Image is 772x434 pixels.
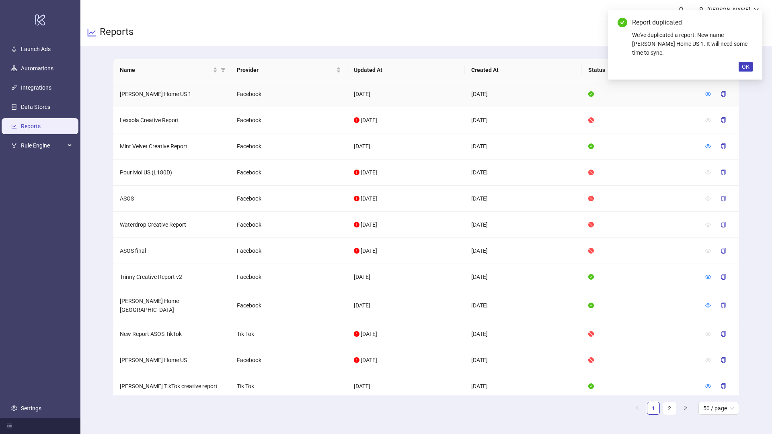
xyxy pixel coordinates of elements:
[714,166,733,179] button: copy
[698,7,704,12] span: user
[354,331,359,337] span: exclamation-circle
[582,59,699,81] th: Status
[347,373,464,399] td: [DATE]
[632,18,753,27] div: Report duplicated
[721,248,726,254] span: copy
[361,248,377,254] span: [DATE]
[465,59,582,81] th: Created At
[87,28,96,37] span: line-chart
[714,218,733,231] button: copy
[714,380,733,393] button: copy
[618,18,627,27] span: check-circle
[705,117,711,123] span: eye
[361,117,377,123] span: [DATE]
[663,402,676,415] li: 2
[714,270,733,283] button: copy
[11,143,17,148] span: fork
[21,46,51,52] a: Launch Ads
[647,402,660,415] li: 1
[705,274,711,280] span: eye
[230,347,347,373] td: Facebook
[230,133,347,160] td: Facebook
[588,248,594,254] span: stop
[347,59,464,81] th: Updated At
[354,170,359,175] span: exclamation-circle
[705,196,711,201] span: eye
[588,170,594,175] span: stop
[739,62,753,72] button: OK
[742,63,749,70] span: OK
[705,331,711,337] span: eye
[703,402,734,414] span: 50 / page
[237,66,335,74] span: Provider
[347,81,464,107] td: [DATE]
[113,290,230,321] td: [PERSON_NAME] Home [GEOGRAPHIC_DATA]
[679,402,692,415] li: Next Page
[113,347,230,373] td: [PERSON_NAME] Home US
[113,321,230,347] td: New Report ASOS TikTok
[721,274,726,280] span: copy
[705,383,711,389] a: eye
[361,221,377,228] span: [DATE]
[714,114,733,127] button: copy
[113,264,230,290] td: Trinny Creative Report v2
[705,143,711,149] a: eye
[714,328,733,340] button: copy
[113,160,230,186] td: Pour Moi US (L180D)
[465,373,582,399] td: [DATE]
[679,402,692,415] button: right
[714,192,733,205] button: copy
[113,238,230,264] td: ASOS final
[361,357,377,363] span: [DATE]
[754,7,759,12] span: down
[721,357,726,363] span: copy
[230,238,347,264] td: Facebook
[230,186,347,212] td: Facebook
[21,84,51,91] a: Integrations
[588,91,594,97] span: check-circle
[465,107,582,133] td: [DATE]
[705,303,711,308] span: eye
[721,91,726,97] span: copy
[744,18,753,27] a: Close
[21,137,65,154] span: Rule Engine
[230,321,347,347] td: Tik Tok
[347,264,464,290] td: [DATE]
[465,212,582,238] td: [DATE]
[721,383,726,389] span: copy
[113,59,230,81] th: Name
[230,81,347,107] td: Facebook
[354,248,359,254] span: exclamation-circle
[705,91,711,97] a: eye
[721,222,726,227] span: copy
[113,81,230,107] td: [PERSON_NAME] Home US 1
[354,357,359,363] span: exclamation-circle
[354,196,359,201] span: exclamation-circle
[714,299,733,312] button: copy
[221,68,226,72] span: filter
[705,222,711,227] span: eye
[21,65,53,72] a: Automations
[465,160,582,186] td: [DATE]
[113,373,230,399] td: [PERSON_NAME] TikTok creative report
[100,26,133,39] h3: Reports
[465,186,582,212] td: [DATE]
[678,6,684,12] span: bell
[721,170,726,175] span: copy
[721,143,726,149] span: copy
[219,64,227,76] span: filter
[113,186,230,212] td: ASOS
[120,66,211,74] span: Name
[705,383,711,389] span: eye
[230,373,347,399] td: Tik Tok
[721,117,726,123] span: copy
[361,169,377,176] span: [DATE]
[465,81,582,107] td: [DATE]
[230,264,347,290] td: Facebook
[465,133,582,160] td: [DATE]
[588,331,594,337] span: stop
[647,402,659,414] a: 1
[683,405,688,410] span: right
[465,347,582,373] td: [DATE]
